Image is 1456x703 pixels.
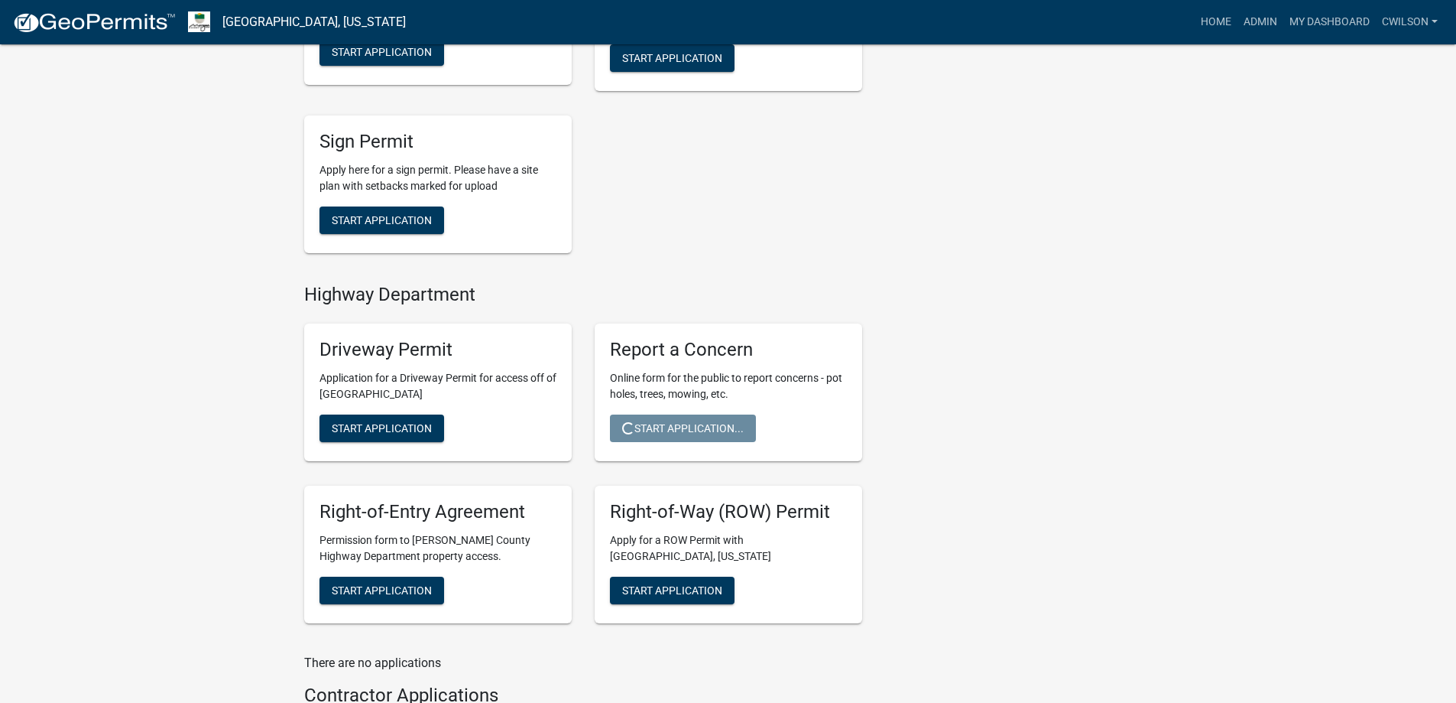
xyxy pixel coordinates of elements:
[319,131,556,153] h5: Sign Permit
[319,162,556,194] p: Apply here for a sign permit. Please have a site plan with setbacks marked for upload
[319,370,556,402] p: Application for a Driveway Permit for access off of [GEOGRAPHIC_DATA]
[319,532,556,565] p: Permission form to [PERSON_NAME] County Highway Department property access.
[610,339,847,361] h5: Report a Concern
[1195,8,1237,37] a: Home
[332,46,432,58] span: Start Application
[319,415,444,442] button: Start Application
[610,532,847,565] p: Apply for a ROW Permit with [GEOGRAPHIC_DATA], [US_STATE]
[319,501,556,523] h5: Right-of-Entry Agreement
[319,577,444,604] button: Start Application
[319,339,556,361] h5: Driveway Permit
[610,415,756,442] button: Start Application...
[1237,8,1283,37] a: Admin
[222,9,406,35] a: [GEOGRAPHIC_DATA], [US_STATE]
[622,51,722,63] span: Start Application
[332,422,432,434] span: Start Application
[1376,8,1444,37] a: cwilson
[304,284,862,306] h4: Highway Department
[304,654,862,672] p: There are no applications
[622,422,744,434] span: Start Application...
[1283,8,1376,37] a: My Dashboard
[332,584,432,597] span: Start Application
[610,370,847,402] p: Online form for the public to report concerns - pot holes, trees, mowing, etc.
[332,213,432,226] span: Start Application
[188,11,210,32] img: Morgan County, Indiana
[319,207,444,234] button: Start Application
[610,501,847,523] h5: Right-of-Way (ROW) Permit
[319,38,444,66] button: Start Application
[610,577,734,604] button: Start Application
[610,44,734,72] button: Start Application
[622,584,722,597] span: Start Application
